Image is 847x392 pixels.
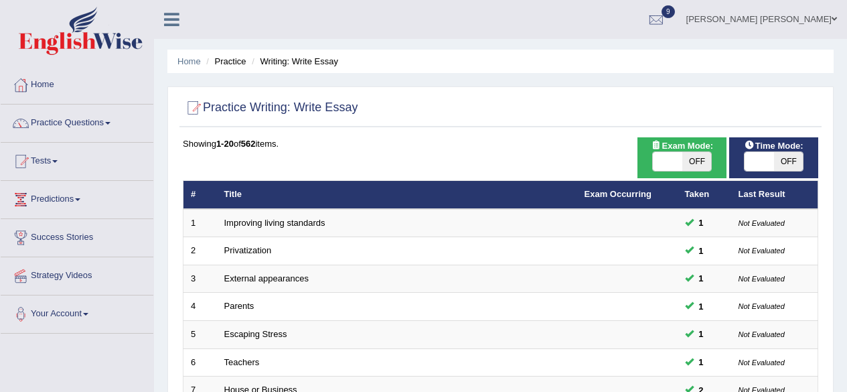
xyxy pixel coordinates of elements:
[224,245,272,255] a: Privatization
[739,139,809,153] span: Time Mode:
[183,98,358,118] h2: Practice Writing: Write Essay
[1,181,153,214] a: Predictions
[694,355,709,369] span: You can still take this question
[646,139,718,153] span: Exam Mode:
[224,357,260,367] a: Teachers
[739,247,785,255] small: Not Evaluated
[183,293,217,321] td: 4
[662,5,675,18] span: 9
[739,219,785,227] small: Not Evaluated
[1,66,153,100] a: Home
[183,209,217,237] td: 1
[585,189,651,199] a: Exam Occurring
[694,244,709,258] span: You can still take this question
[694,300,709,314] span: You can still take this question
[183,265,217,293] td: 3
[203,55,246,68] li: Practice
[731,181,818,209] th: Last Result
[1,143,153,176] a: Tests
[1,105,153,138] a: Practice Questions
[678,181,731,209] th: Taken
[739,358,785,367] small: Not Evaluated
[1,219,153,253] a: Success Stories
[1,257,153,291] a: Strategy Videos
[224,273,309,283] a: External appearances
[183,237,217,265] td: 2
[216,139,234,149] b: 1-20
[739,302,785,310] small: Not Evaluated
[224,329,287,339] a: Escaping Stress
[1,296,153,329] a: Your Account
[183,348,217,377] td: 6
[177,56,201,66] a: Home
[183,137,818,150] div: Showing of items.
[682,152,712,171] span: OFF
[183,181,217,209] th: #
[694,271,709,285] span: You can still take this question
[248,55,338,68] li: Writing: Write Essay
[637,137,726,178] div: Show exams occurring in exams
[224,218,325,228] a: Improving living standards
[774,152,803,171] span: OFF
[739,275,785,283] small: Not Evaluated
[217,181,577,209] th: Title
[694,216,709,230] span: You can still take this question
[183,321,217,349] td: 5
[224,301,254,311] a: Parents
[241,139,256,149] b: 562
[694,327,709,341] span: You can still take this question
[739,330,785,338] small: Not Evaluated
